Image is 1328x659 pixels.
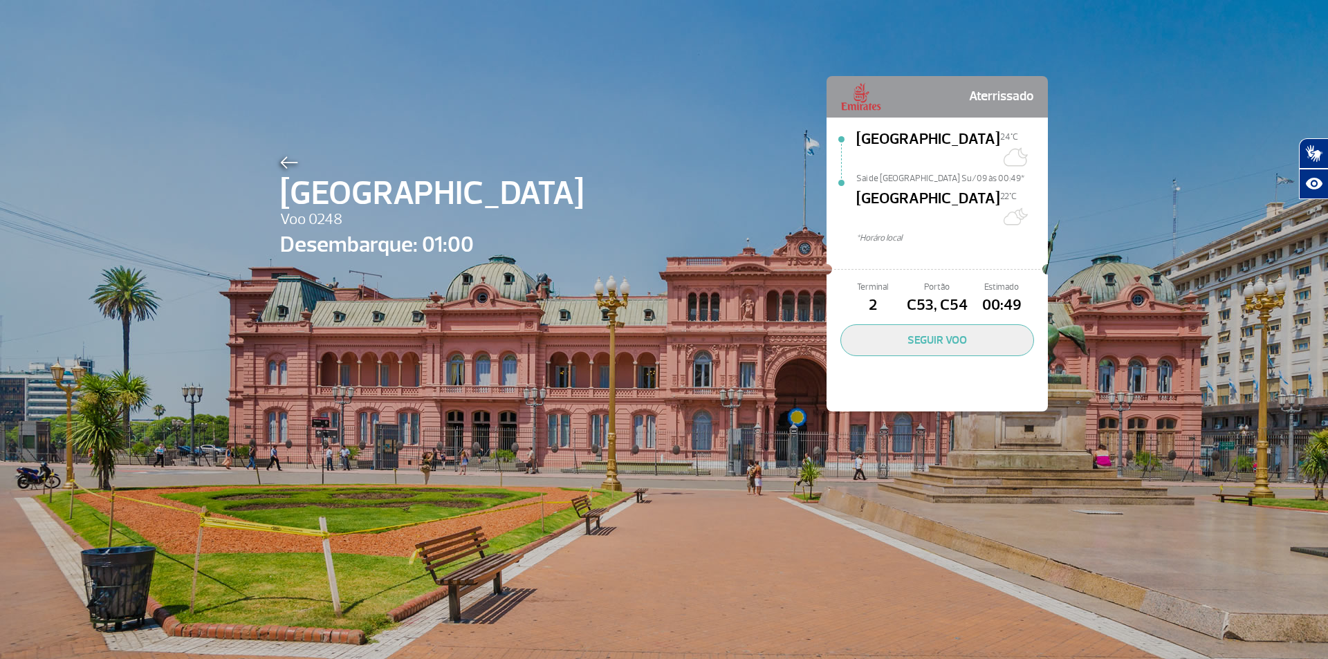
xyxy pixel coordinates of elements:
span: Portão [905,281,969,294]
span: 24°C [1000,131,1018,142]
span: *Horáro local [856,232,1048,245]
span: 00:49 [970,294,1034,317]
span: [GEOGRAPHIC_DATA] [856,128,1000,172]
span: Sai de [GEOGRAPHIC_DATA] Su/09 às 00:49* [856,172,1048,182]
span: C53, C54 [905,294,969,317]
span: Terminal [840,281,905,294]
button: Abrir recursos assistivos. [1299,169,1328,199]
span: Desembarque: 01:00 [280,228,584,261]
span: [GEOGRAPHIC_DATA] [280,169,584,219]
div: Plugin de acessibilidade da Hand Talk. [1299,138,1328,199]
span: 2 [840,294,905,317]
img: Muitas nuvens [1000,203,1028,230]
span: [GEOGRAPHIC_DATA] [856,187,1000,232]
button: Abrir tradutor de língua de sinais. [1299,138,1328,169]
button: SEGUIR VOO [840,324,1034,356]
span: 22°C [1000,191,1017,202]
img: Céu limpo [1000,143,1028,171]
span: Voo 0248 [280,208,584,232]
span: Estimado [970,281,1034,294]
span: Aterrissado [969,83,1034,111]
